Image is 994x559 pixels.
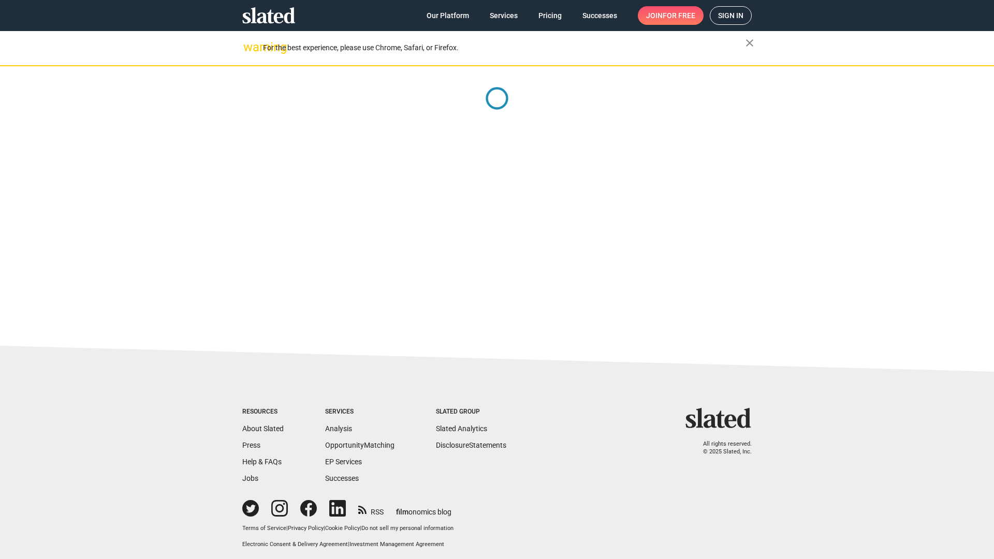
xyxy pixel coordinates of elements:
[692,440,752,455] p: All rights reserved. © 2025 Slated, Inc.
[325,408,394,416] div: Services
[530,6,570,25] a: Pricing
[360,525,361,532] span: |
[646,6,695,25] span: Join
[396,499,451,517] a: filmonomics blog
[288,525,324,532] a: Privacy Policy
[436,408,506,416] div: Slated Group
[538,6,562,25] span: Pricing
[325,424,352,433] a: Analysis
[361,525,454,533] button: Do not sell my personal information
[358,501,384,517] a: RSS
[325,474,359,482] a: Successes
[710,6,752,25] a: Sign in
[242,458,282,466] a: Help & FAQs
[242,525,286,532] a: Terms of Service
[243,41,256,53] mat-icon: warning
[743,37,756,49] mat-icon: close
[242,408,284,416] div: Resources
[490,6,518,25] span: Services
[436,441,506,449] a: DisclosureStatements
[481,6,526,25] a: Services
[349,541,444,548] a: Investment Management Agreement
[348,541,349,548] span: |
[325,525,360,532] a: Cookie Policy
[242,424,284,433] a: About Slated
[718,7,743,24] span: Sign in
[242,541,348,548] a: Electronic Consent & Delivery Agreement
[663,6,695,25] span: for free
[638,6,704,25] a: Joinfor free
[286,525,288,532] span: |
[574,6,625,25] a: Successes
[263,41,745,55] div: For the best experience, please use Chrome, Safari, or Firefox.
[242,474,258,482] a: Jobs
[427,6,469,25] span: Our Platform
[242,441,260,449] a: Press
[436,424,487,433] a: Slated Analytics
[324,525,325,532] span: |
[396,508,408,516] span: film
[418,6,477,25] a: Our Platform
[582,6,617,25] span: Successes
[325,441,394,449] a: OpportunityMatching
[325,458,362,466] a: EP Services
